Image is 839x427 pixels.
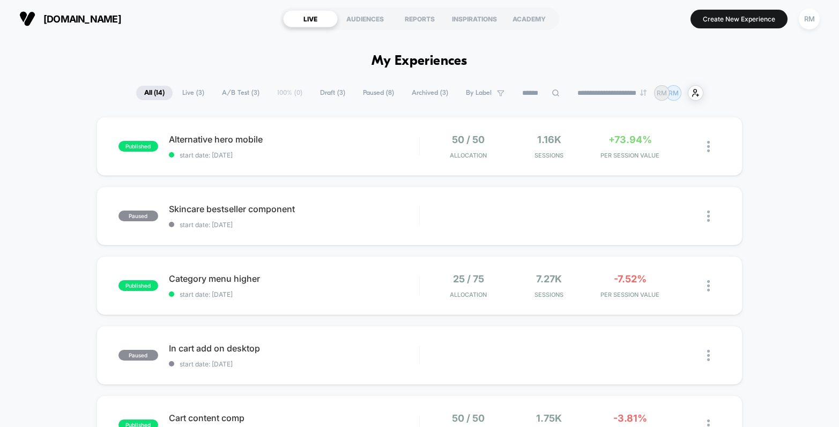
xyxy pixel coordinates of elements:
img: Visually logo [19,11,35,27]
span: Alternative hero mobile [169,134,419,145]
span: 7.27k [536,273,562,284]
span: Draft ( 3 ) [312,86,353,100]
span: A/B Test ( 3 ) [214,86,268,100]
div: AUDIENCES [338,10,392,27]
p: RM [657,89,667,97]
span: PER SESSION VALUE [592,291,668,298]
span: published [118,141,158,152]
span: start date: [DATE] [169,151,419,159]
span: start date: [DATE] [169,221,419,229]
span: paused [118,350,158,361]
span: By Label [466,89,492,97]
span: 1.75k [536,413,562,424]
p: RM [669,89,679,97]
span: Sessions [511,152,587,159]
span: published [118,280,158,291]
span: PER SESSION VALUE [592,152,668,159]
span: Archived ( 3 ) [404,86,456,100]
span: Live ( 3 ) [174,86,212,100]
span: paused [118,211,158,221]
span: Category menu higher [169,273,419,284]
div: REPORTS [392,10,447,27]
div: RM [799,9,820,29]
h1: My Experiences [372,54,467,69]
span: -7.52% [614,273,647,284]
span: In cart add on desktop [169,343,419,354]
span: -3.81% [613,413,647,424]
span: 25 / 75 [453,273,484,284]
button: RM [796,8,823,30]
span: 50 / 50 [452,413,485,424]
span: 50 / 50 [452,134,485,145]
span: start date: [DATE] [169,360,419,368]
span: [DOMAIN_NAME] [43,13,121,25]
img: close [707,280,710,291]
img: close [707,350,710,361]
span: Allocation [450,152,487,159]
div: INSPIRATIONS [447,10,502,27]
img: end [640,89,647,96]
span: Allocation [450,291,487,298]
button: [DOMAIN_NAME] [16,10,124,27]
span: Skincare bestseller component [169,204,419,214]
span: Paused ( 8 ) [355,86,402,100]
span: Sessions [511,291,587,298]
span: +73.94% [608,134,652,145]
button: Create New Experience [690,10,788,28]
img: close [707,211,710,222]
div: ACADEMY [502,10,556,27]
img: close [707,141,710,152]
span: start date: [DATE] [169,290,419,298]
div: LIVE [283,10,338,27]
span: Cart content comp [169,413,419,423]
span: All ( 14 ) [136,86,173,100]
span: 1.16k [537,134,561,145]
